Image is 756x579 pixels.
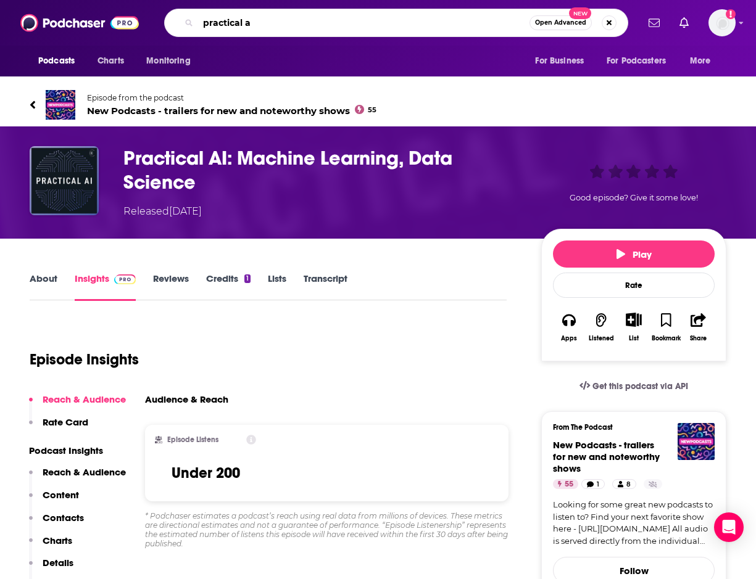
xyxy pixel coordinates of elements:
a: Show notifications dropdown [644,12,665,33]
p: Contacts [43,512,84,524]
div: Bookmark [652,335,681,342]
div: Released [DATE] [123,204,202,219]
img: New Podcasts - trailers for new and noteworthy shows [678,423,715,460]
div: Listened [589,335,614,342]
button: Charts [29,535,72,557]
a: New Podcasts - trailers for new and noteworthy shows [553,439,660,474]
div: Open Intercom Messenger [714,512,744,542]
span: New Podcasts - trailers for new and noteworthy shows [87,105,376,117]
div: 1 [244,274,251,283]
div: * Podchaser estimates a podcast’s reach using real data from millions of devices. These metrics a... [145,511,509,548]
span: 55 [368,107,376,113]
div: Rate [553,273,715,298]
img: Podchaser Pro [114,274,136,284]
button: Reach & Audience [29,393,126,416]
p: Content [43,489,79,501]
span: More [690,52,711,70]
button: open menu [30,49,91,73]
button: Share [683,305,715,350]
a: Show notifications dropdown [675,12,694,33]
a: 55 [553,479,578,489]
span: 1 [597,478,599,491]
button: open menu [681,49,726,73]
div: List [629,334,639,342]
a: Get this podcast via API [570,371,698,401]
a: New Podcasts - trailers for new and noteworthy showsEpisode from the podcastNew Podcasts - traile... [30,90,726,120]
button: Contacts [29,512,84,535]
button: Bookmark [650,305,682,350]
span: Logged in as saraatspark [708,9,736,36]
p: Rate Card [43,416,88,428]
button: Show profile menu [708,9,736,36]
a: Lists [268,273,286,301]
button: Open AdvancedNew [530,15,592,30]
button: Reach & Audience [29,466,126,489]
h2: Episode Listens [167,435,218,444]
a: About [30,273,57,301]
div: Show More ButtonList [618,305,650,350]
h1: Episode Insights [30,350,139,369]
button: Apps [553,305,585,350]
button: Rate Card [29,416,88,439]
a: Reviews [153,273,189,301]
div: Apps [561,335,577,342]
img: Practical AI: Machine Learning, Data Science [30,146,99,215]
p: Charts [43,535,72,546]
span: Get this podcast via API [592,381,688,392]
span: Charts [98,52,124,70]
a: InsightsPodchaser Pro [75,273,136,301]
span: Good episode? Give it some love! [570,193,698,202]
h3: Audience & Reach [145,393,228,405]
span: Play [617,248,652,260]
button: open menu [138,49,206,73]
p: Podcast Insights [29,445,126,456]
div: Search podcasts, credits, & more... [164,9,628,37]
button: Play [553,240,715,268]
input: Search podcasts, credits, & more... [198,13,530,33]
button: Content [29,489,79,512]
span: For Business [535,52,584,70]
span: New [569,7,591,19]
button: open menu [526,49,599,73]
h3: From The Podcast [553,423,705,432]
img: New Podcasts - trailers for new and noteworthy shows [46,90,75,120]
button: open menu [599,49,684,73]
a: Credits1 [206,273,251,301]
a: Charts [89,49,131,73]
a: 8 [612,479,636,489]
p: Reach & Audience [43,393,126,405]
div: Share [690,335,707,342]
img: User Profile [708,9,736,36]
span: Open Advanced [535,20,586,26]
button: Show More Button [621,313,646,326]
svg: Add a profile image [726,9,736,19]
a: Transcript [304,273,347,301]
button: Listened [585,305,617,350]
img: Podchaser - Follow, Share and Rate Podcasts [20,11,139,35]
span: Episode from the podcast [87,93,376,102]
a: 1 [581,479,605,489]
p: Reach & Audience [43,466,126,478]
h3: Under 200 [172,464,240,482]
span: Podcasts [38,52,75,70]
span: For Podcasters [607,52,666,70]
span: 55 [565,478,573,491]
p: Details [43,557,73,569]
span: Monitoring [146,52,190,70]
span: 8 [626,478,631,491]
h3: Practical AI: Machine Learning, Data Science [123,146,521,194]
a: Looking for some great new podcasts to listen to? Find your next favorite show here - [URL][DOMAI... [553,499,715,547]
